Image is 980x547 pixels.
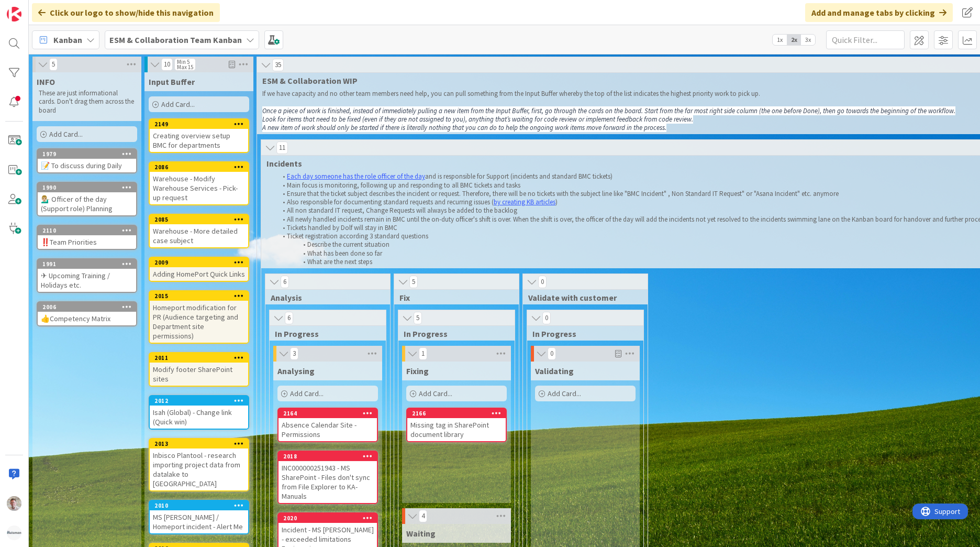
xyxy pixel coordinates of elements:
[262,115,693,124] em: Look for items that need to be fixed (even if they are not assigned to you), anything that’s wait...
[150,215,248,247] div: 2085Warehouse - More detailed case subject
[290,389,324,398] span: Add Card...
[150,119,248,152] div: 2149Creating overview setup BMC for departments
[409,276,418,288] span: 5
[150,258,248,281] div: 2009Adding HomePort Quick Links
[275,329,373,339] span: In Progress
[279,418,377,441] div: Absence Calendar Site - Permissions
[38,269,136,292] div: ✈ Upcoming Training / Holidays etc.
[161,100,195,109] span: Add Card...
[150,501,248,533] div: 2010MS [PERSON_NAME] / Homeport incident - Alert Me
[154,397,248,404] div: 2012
[281,276,289,288] span: 6
[826,30,905,49] input: Quick Filter...
[150,258,248,267] div: 2009
[154,216,248,223] div: 2085
[150,396,248,429] div: 2012Isah (Global) - Change link (Quick win)
[49,58,58,71] span: 5
[22,2,48,14] span: Support
[399,292,506,303] span: Fix
[283,515,377,522] div: 2020
[150,129,248,152] div: Creating overview setup BMC for departments
[150,291,248,301] div: 2015
[154,502,248,509] div: 2010
[150,406,248,429] div: Isah (Global) - Change link (Quick win)
[150,353,248,363] div: 2011
[283,453,377,460] div: 2018
[787,35,801,45] span: 2x
[805,3,953,22] div: Add and manage tabs by clicking
[154,440,248,447] div: 2013
[177,64,193,70] div: Max 15
[150,510,248,533] div: MS [PERSON_NAME] / Homeport incident - Alert Me
[271,292,377,303] span: Analysis
[38,192,136,215] div: 💁🏼‍♂️ Officer of the day (Support role) Planning
[528,292,634,303] span: Validate with customer
[535,366,574,376] span: Validating
[177,59,190,64] div: Min 5
[407,418,506,441] div: Missing tag in SharePoint document library
[154,121,248,128] div: 2149
[154,163,248,171] div: 2086
[38,259,136,269] div: 1991
[279,409,377,418] div: 2164
[283,410,377,417] div: 2164
[279,513,377,523] div: 2020
[419,389,452,398] span: Add Card...
[548,389,581,398] span: Add Card...
[42,184,136,191] div: 1990
[272,59,284,71] span: 35
[419,510,427,522] span: 4
[419,347,427,360] span: 1
[37,76,55,87] span: INFO
[154,354,248,362] div: 2011
[150,162,248,172] div: 2086
[279,452,377,461] div: 2018
[285,312,293,324] span: 6
[38,235,136,249] div: ‼️Team Priorities
[279,452,377,503] div: 2018INC000000251943 - MS SharePoint - Files don't sync from File Explorer to KA-Manuals
[279,461,377,503] div: INC000000251943 - MS SharePoint - Files don't sync from File Explorer to KA-Manuals
[161,58,173,71] span: 10
[38,226,136,249] div: 2110‼️Team Priorities
[38,312,136,325] div: 👍Competency Matrix
[494,198,555,206] a: by creating KB articles
[414,312,422,324] span: 5
[32,3,220,22] div: Click our logo to show/hide this navigation
[150,267,248,281] div: Adding HomePort Quick Links
[150,224,248,247] div: Warehouse - More detailed case subject
[150,162,248,204] div: 2086Warehouse - Modify Warehouse Services - Pick-up request
[38,183,136,215] div: 1990💁🏼‍♂️ Officer of the day (Support role) Planning
[38,159,136,172] div: 📝 To discuss during Daily
[406,528,436,539] span: Waiting
[150,353,248,386] div: 2011Modify footer SharePoint sites
[42,303,136,311] div: 2006
[150,363,248,386] div: Modify footer SharePoint sites
[39,89,135,115] p: These are just informational cards. Don't drag them across the board
[7,496,21,511] img: Rd
[279,409,377,441] div: 2164Absence Calendar Site - Permissions
[38,149,136,159] div: 1979
[150,215,248,224] div: 2085
[38,259,136,292] div: 1991✈ Upcoming Training / Holidays etc.
[150,501,248,510] div: 2010
[38,226,136,235] div: 2110
[53,34,82,46] span: Kanban
[538,276,547,288] span: 0
[412,410,506,417] div: 2166
[42,260,136,268] div: 1991
[542,312,551,324] span: 0
[773,35,787,45] span: 1x
[290,347,298,360] span: 3
[407,409,506,418] div: 2166
[150,439,248,490] div: 2013Inbisco Plantool - research importing project data from datalake to [GEOGRAPHIC_DATA]
[38,149,136,172] div: 1979📝 To discuss during Daily
[42,150,136,158] div: 1979
[7,7,21,21] img: Visit kanbanzone.com
[38,183,136,192] div: 1990
[7,526,21,540] img: avatar
[287,172,425,181] a: Each day someone has the role officer of the day
[532,329,630,339] span: In Progress
[150,396,248,406] div: 2012
[150,291,248,343] div: 2015Homeport modification for PR (Audience targeting and Department site permissions)
[262,123,666,132] em: A new item of work should only be started if there is literally nothing that you can do to help t...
